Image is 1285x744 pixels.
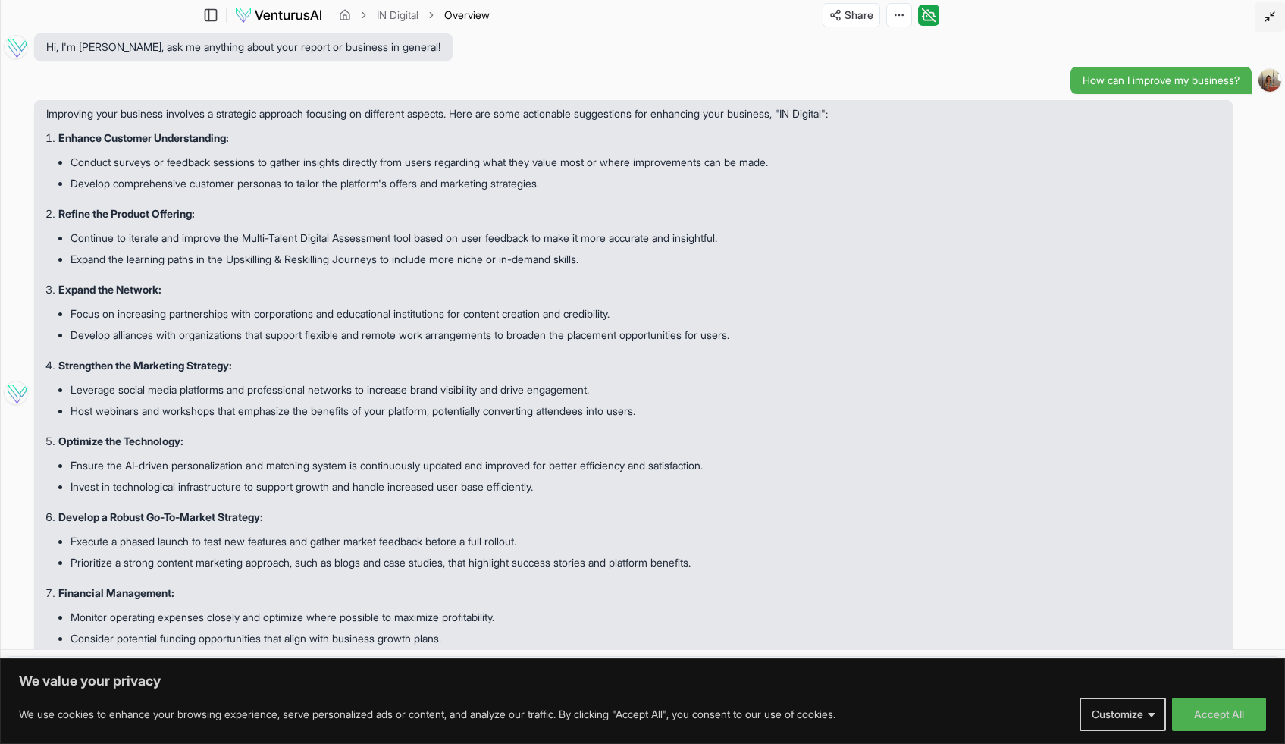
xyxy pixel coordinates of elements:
[58,510,263,523] strong: Develop a Robust Go-To-Market Strategy:
[71,379,1221,400] li: Leverage social media platforms and professional networks to increase brand visibility and drive ...
[444,8,490,23] span: Overview
[19,672,1266,690] p: We value your privacy
[71,228,1221,249] li: Continue to iterate and improve the Multi-Talent Digital Assessment tool based on user feedback t...
[4,35,28,59] img: Vera
[1258,69,1281,92] img: ACg8ocJf9tJd5aIev6b7nNw8diO3ZVKMYfKqSiqq4VeG3JP3iguviiI=s96-c
[234,6,323,24] img: logo
[19,705,835,724] p: We use cookies to enhance your browsing experience, serve personalized ads or content, and analyz...
[71,455,1221,476] li: Ensure the AI-driven personalization and matching system is continuously updated and improved for...
[71,531,1221,552] li: Execute a phased launch to test new features and gather market feedback before a full rollout.
[4,381,28,405] img: Vera
[58,435,183,447] strong: Optimize the Technology:
[58,586,174,599] strong: Financial Management:
[71,173,1221,194] li: Develop comprehensive customer personas to tailor the platform's offers and marketing strategies.
[339,8,490,23] nav: breadcrumb
[1080,698,1166,731] button: Customize
[46,39,440,55] span: Hi, I'm [PERSON_NAME], ask me anything about your report or business in general!
[71,476,1221,498] li: Invest in technological infrastructure to support growth and handle increased user base efficiently.
[71,249,1221,270] li: Expand the learning paths in the Upskilling & Reskilling Journeys to include more niche or in-dem...
[71,152,1221,173] li: Conduct surveys or feedback sessions to gather insights directly from users regarding what they v...
[71,552,1221,573] li: Prioritize a strong content marketing approach, such as blogs and case studies, that highlight su...
[71,325,1221,346] li: Develop alliances with organizations that support flexible and remote work arrangements to broade...
[71,303,1221,325] li: Focus on increasing partnerships with corporations and educational institutions for content creat...
[1172,698,1266,731] button: Accept All
[845,8,873,23] span: Share
[823,3,880,27] button: Share
[58,207,195,220] strong: Refine the Product Offering:
[377,8,418,23] a: IN Digital
[46,106,1221,121] p: Improving your business involves a strategic approach focusing on different aspects. Here are som...
[58,131,229,144] strong: Enhance Customer Understanding:
[71,628,1221,649] li: Consider potential funding opportunities that align with business growth plans.
[58,283,161,296] strong: Expand the Network:
[71,400,1221,422] li: Host webinars and workshops that emphasize the benefits of your platform, potentially converting ...
[58,359,232,372] strong: Strengthen the Marketing Strategy:
[1083,73,1240,88] span: How can I improve my business?
[71,607,1221,628] li: Monitor operating expenses closely and optimize where possible to maximize profitability.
